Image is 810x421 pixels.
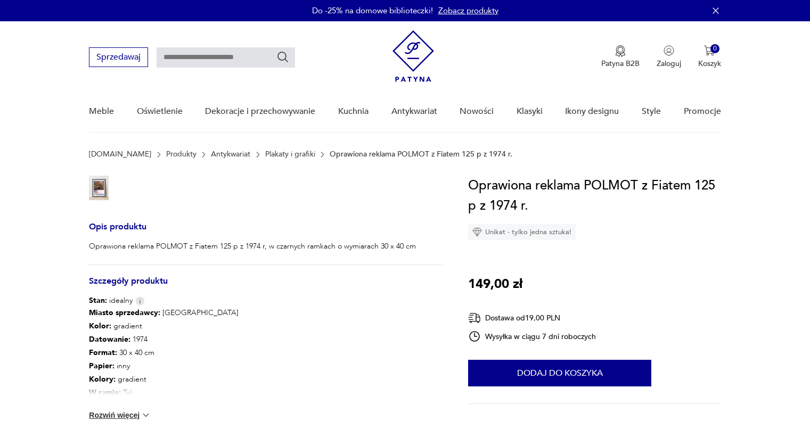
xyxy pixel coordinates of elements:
img: Ikona dostawy [468,311,481,325]
div: 0 [710,44,719,53]
b: W ramie : [89,387,121,398]
a: Sprzedawaj [89,54,148,62]
a: Nowości [460,91,494,132]
b: Format : [89,348,117,358]
img: chevron down [141,410,151,420]
div: Unikat - tylko jedna sztuka! [468,224,576,240]
a: Antykwariat [391,91,437,132]
a: [DOMAIN_NAME] [89,150,151,159]
b: Kolory : [89,374,116,384]
h3: Opis produktu [89,224,443,241]
a: Antykwariat [211,150,250,159]
p: Zaloguj [657,59,681,69]
span: idealny [89,295,133,306]
p: [GEOGRAPHIC_DATA] [89,306,254,319]
a: Zobacz produkty [438,5,498,16]
img: Ikonka użytkownika [664,45,674,56]
b: Datowanie : [89,334,130,344]
button: Dodaj do koszyka [468,360,651,386]
a: Dekoracje i przechowywanie [205,91,315,132]
a: Kuchnia [338,91,369,132]
p: Oprawiona reklama POLMOT z Fiatem 125 p z 1974 r. [330,150,512,159]
button: 0Koszyk [698,45,721,69]
img: Info icon [135,296,145,306]
a: Produkty [166,150,197,159]
a: Promocje [684,91,721,132]
h1: Oprawiona reklama POLMOT z Fiatem 125 p z 1974 r. [468,176,721,216]
p: gradient [89,319,254,333]
a: Klasyki [517,91,543,132]
div: Dostawa od 19,00 PLN [468,311,596,325]
b: Stan: [89,295,107,306]
button: Szukaj [276,51,289,63]
img: Ikona diamentu [472,227,482,237]
b: Papier : [89,361,114,371]
a: Meble [89,91,114,132]
a: Ikony designu [565,91,619,132]
p: Do -25% na domowe biblioteczki! [312,5,433,16]
h3: Szczegóły produktu [89,278,443,295]
button: Rozwiń więcej [89,410,151,420]
img: Ikona medalu [615,45,626,57]
p: inny [89,359,254,373]
p: Koszyk [698,59,721,69]
div: Wysyłka w ciągu 7 dni roboczych [468,330,596,343]
p: 30 x 40 cm [89,346,254,359]
button: Zaloguj [657,45,681,69]
a: Ikona medaluPatyna B2B [601,45,640,69]
a: Oświetlenie [137,91,183,132]
p: 1974 [89,333,254,346]
a: Style [642,91,661,132]
p: Oprawiona reklama POLMOT z Fiatem 125 p z 1974 r, w czarnych ramkach o wymiarach 30 x 40 cm [89,241,416,252]
p: Patyna B2B [601,59,640,69]
a: Plakaty i grafiki [265,150,315,159]
p: Tak [89,386,254,399]
img: Patyna - sklep z meblami i dekoracjami vintage [392,30,434,82]
img: Zdjęcie produktu Oprawiona reklama POLMOT z Fiatem 125 p z 1974 r. [89,176,109,200]
img: Ikona koszyka [704,45,715,56]
b: Kolor: [89,321,111,331]
button: Sprzedawaj [89,47,148,67]
button: Patyna B2B [601,45,640,69]
p: gradient [89,373,254,386]
p: 149,00 zł [468,274,522,294]
b: Miasto sprzedawcy : [89,308,160,318]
